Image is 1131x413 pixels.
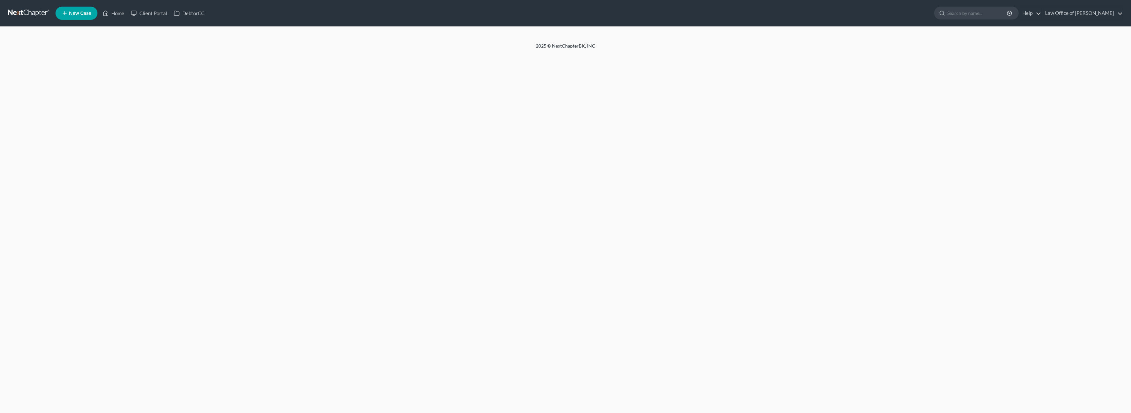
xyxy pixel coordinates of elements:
a: Client Portal [128,7,170,19]
a: DebtorCC [170,7,208,19]
input: Search by name... [947,7,1008,19]
div: 2025 © NextChapterBK, INC [377,43,754,55]
span: New Case [69,11,91,16]
a: Law Office of [PERSON_NAME] [1042,7,1123,19]
a: Home [99,7,128,19]
a: Help [1019,7,1041,19]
